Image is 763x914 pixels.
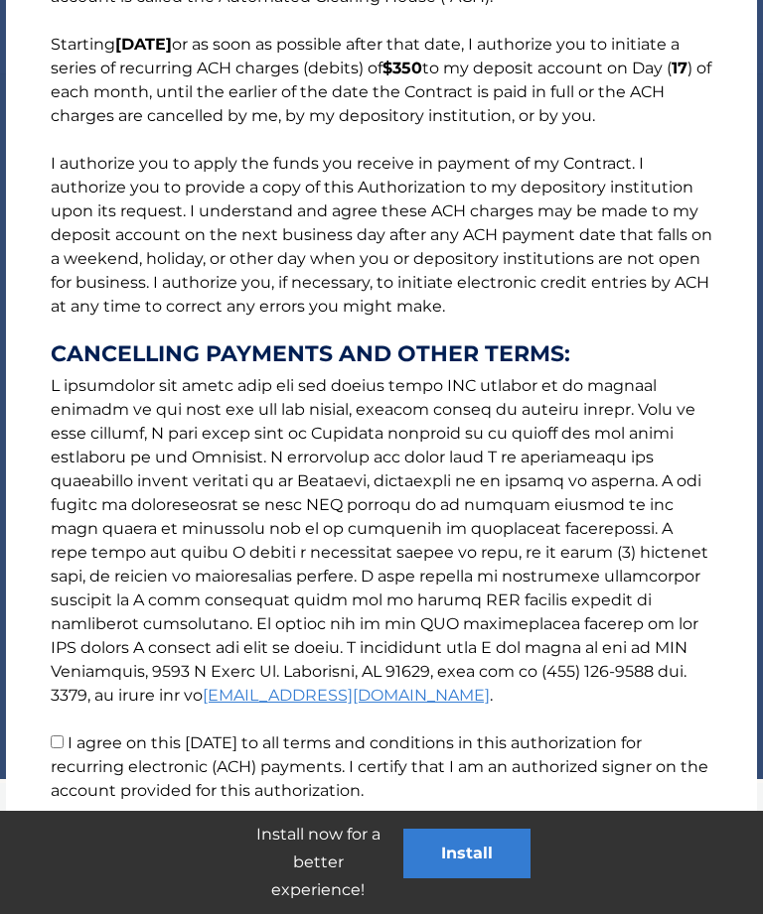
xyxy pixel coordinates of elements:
[51,342,712,366] strong: CANCELLING PAYMENTS AND OTHER TERMS:
[382,59,422,77] b: $350
[403,829,531,878] button: Install
[672,59,687,77] b: 17
[232,821,403,904] p: Install now for a better experience!
[51,733,708,800] label: I agree on this [DATE] to all terms and conditions in this authorization for recurring electronic...
[115,35,172,54] b: [DATE]
[203,686,490,705] a: [EMAIL_ADDRESS][DOMAIN_NAME]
